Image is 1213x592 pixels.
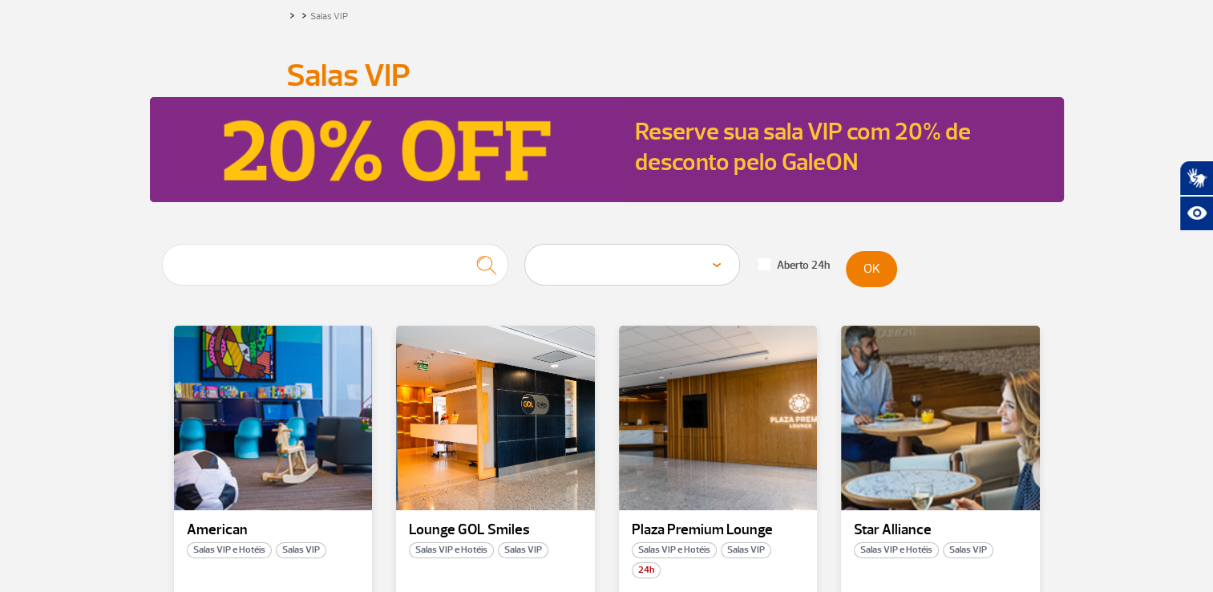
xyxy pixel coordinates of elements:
[1179,196,1213,231] button: Abrir recursos assistivos.
[632,562,661,578] span: 24h
[1179,160,1213,196] button: Abrir tradutor de língua de sinais.
[187,522,360,538] p: American
[846,251,897,287] button: OK
[276,542,326,558] span: Salas VIP
[632,522,805,538] p: Plaza Premium Lounge
[301,6,307,24] a: >
[854,522,1027,538] p: Star Alliance
[310,10,348,22] a: Salas VIP
[289,6,295,24] a: >
[943,542,993,558] span: Salas VIP
[150,97,625,202] img: Reserve sua sala VIP com 20% de desconto pelo GaleON
[635,116,971,177] a: Reserve sua sala VIP com 20% de desconto pelo GaleON
[498,542,548,558] span: Salas VIP
[632,542,717,558] span: Salas VIP e Hotéis
[409,542,494,558] span: Salas VIP e Hotéis
[758,258,830,273] label: Aberto 24h
[187,542,272,558] span: Salas VIP e Hotéis
[721,542,771,558] span: Salas VIP
[409,522,582,538] p: Lounge GOL Smiles
[854,542,939,558] span: Salas VIP e Hotéis
[286,62,928,89] h1: Salas VIP
[1179,160,1213,231] div: Plugin de acessibilidade da Hand Talk.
